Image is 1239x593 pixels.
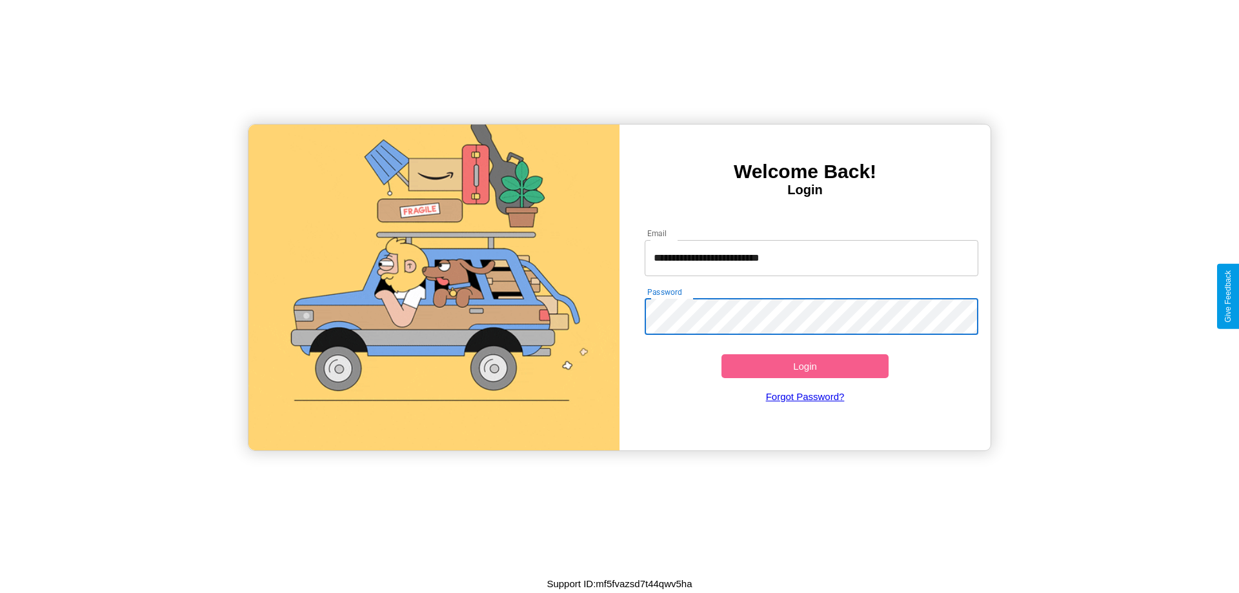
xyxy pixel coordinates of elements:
[619,183,991,197] h4: Login
[547,575,692,592] p: Support ID: mf5fvazsd7t44qwv5ha
[619,161,991,183] h3: Welcome Back!
[647,286,681,297] label: Password
[721,354,889,378] button: Login
[647,228,667,239] label: Email
[638,378,972,415] a: Forgot Password?
[248,125,619,450] img: gif
[1224,270,1233,323] div: Give Feedback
